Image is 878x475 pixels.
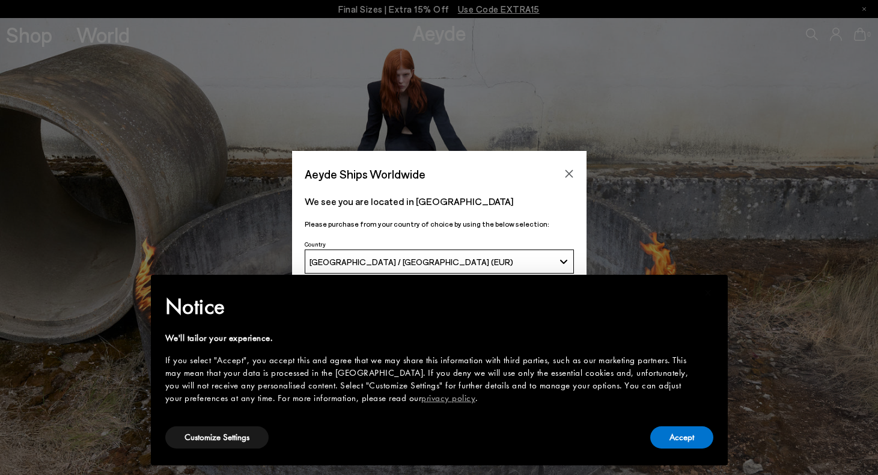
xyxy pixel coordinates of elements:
span: [GEOGRAPHIC_DATA] / [GEOGRAPHIC_DATA] (EUR) [309,257,513,267]
span: Country [305,241,326,248]
span: × [704,283,712,302]
button: Customize Settings [165,426,269,449]
span: Aeyde Ships Worldwide [305,164,425,185]
p: Please purchase from your country of choice by using the below selection: [305,218,574,230]
div: If you select "Accept", you accept this and agree that we may share this information with third p... [165,354,694,405]
button: Close this notice [694,278,723,307]
p: We see you are located in [GEOGRAPHIC_DATA] [305,194,574,209]
div: We'll tailor your experience. [165,332,694,345]
h2: Notice [165,291,694,322]
button: Accept [650,426,713,449]
a: privacy policy [421,392,475,404]
button: Close [560,165,578,183]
